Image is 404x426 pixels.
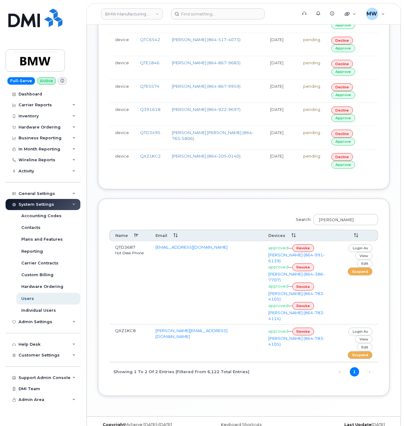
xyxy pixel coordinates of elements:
small: Hot Desk Phone [115,251,144,255]
td: device [109,126,134,149]
a: Q391618 [140,107,160,112]
div: Quicklinks [340,8,360,20]
span: approved [268,329,288,334]
span: approved [268,264,288,269]
a: edit [357,260,372,268]
a: [PERSON_NAME] (864-867-9683) [172,60,240,65]
span: MW [367,10,377,18]
a: [PERSON_NAME] (864-783-4114) [268,310,325,321]
a: login as [348,244,372,252]
div: Marissa Weiss [362,8,389,20]
td: [DATE] [265,56,297,79]
td: [DATE] [265,79,297,103]
a: decline [331,37,353,44]
a: QTE5574 [140,84,159,89]
a: revoke [292,328,314,335]
a: [PERSON_NAME] (864-517-4073) [172,37,240,42]
a: [EMAIL_ADDRESS][DOMAIN_NAME] [155,245,228,250]
a: view [355,335,372,343]
span: approved [268,303,288,308]
label: Search: [292,210,378,227]
a: Previous [335,368,344,377]
a: [PERSON_NAME] [PERSON_NAME] (864-765-5806) [172,130,253,141]
td: device [109,33,134,56]
td: [DATE] [265,103,297,126]
a: decline [331,130,353,137]
a: [PERSON_NAME] (864-386-7707) [268,272,325,282]
td: pending [298,33,326,56]
a: QTC6542 [140,37,160,42]
th: Devices: activate to sort column ascending [263,230,342,241]
td: pending [298,79,326,103]
a: suspend [348,268,372,275]
a: revoke [292,302,314,310]
td: pending [298,149,326,172]
td: QTD3687 [109,241,150,325]
a: approve [331,91,355,99]
td: [DATE] [265,126,297,149]
td: [DATE] [265,33,297,56]
td: pending [298,56,326,79]
a: [PERSON_NAME] (864-205-0140) [172,154,240,158]
a: revoke [292,244,314,252]
a: Next [365,368,374,377]
a: BMW Manufacturing Co LLC [101,8,163,19]
a: [PERSON_NAME] (864-991-6139) [268,252,325,263]
a: approve [331,161,355,169]
a: suspend [348,351,372,359]
td: pending [298,103,326,126]
td: device [109,149,134,172]
a: revoke [292,264,314,271]
input: Search: [313,214,378,225]
a: decline [331,60,353,68]
a: approve [331,44,355,52]
a: revoke [292,283,314,290]
a: decline [331,107,353,114]
a: decline [331,153,353,161]
a: [PERSON_NAME] (864-783-4105) [268,291,325,302]
a: [PERSON_NAME] (864-783-4105) [268,336,325,347]
a: edit [357,343,372,351]
input: Find something... [171,8,265,19]
span: approved [268,284,288,289]
a: QTE1846 [140,60,159,65]
td: device [109,56,134,79]
td: device [109,103,134,126]
td: — — — — [263,241,342,325]
a: approve [331,21,355,29]
td: QXZ1KC8 [109,325,150,362]
span: approved [268,245,288,250]
td: [DATE] [265,149,297,172]
a: decline [331,83,353,91]
a: [PERSON_NAME] (864-867-9959) [172,84,240,89]
a: QTD3495 [140,130,160,135]
td: pending [298,126,326,149]
a: QXZ1KC2 [140,154,161,158]
a: approve [331,114,355,122]
a: login as [348,328,372,335]
a: view [355,252,372,260]
a: 1 [350,367,359,377]
iframe: Messenger Launcher [377,399,399,421]
a: approve [331,68,355,76]
a: [PERSON_NAME] (864-922-9697) [172,107,240,112]
a: [PERSON_NAME][EMAIL_ADDRESS][DOMAIN_NAME] [155,328,228,339]
a: approve [331,138,355,146]
td: device [109,79,134,103]
div: Showing 1 to 2 of 2 entries (filtered from 6,122 total entries) [109,366,249,377]
th: : activate to sort column ascending [342,230,378,241]
th: Email: activate to sort column ascending [150,230,262,241]
td: — [263,325,342,362]
th: Name: activate to sort column descending [109,230,150,241]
